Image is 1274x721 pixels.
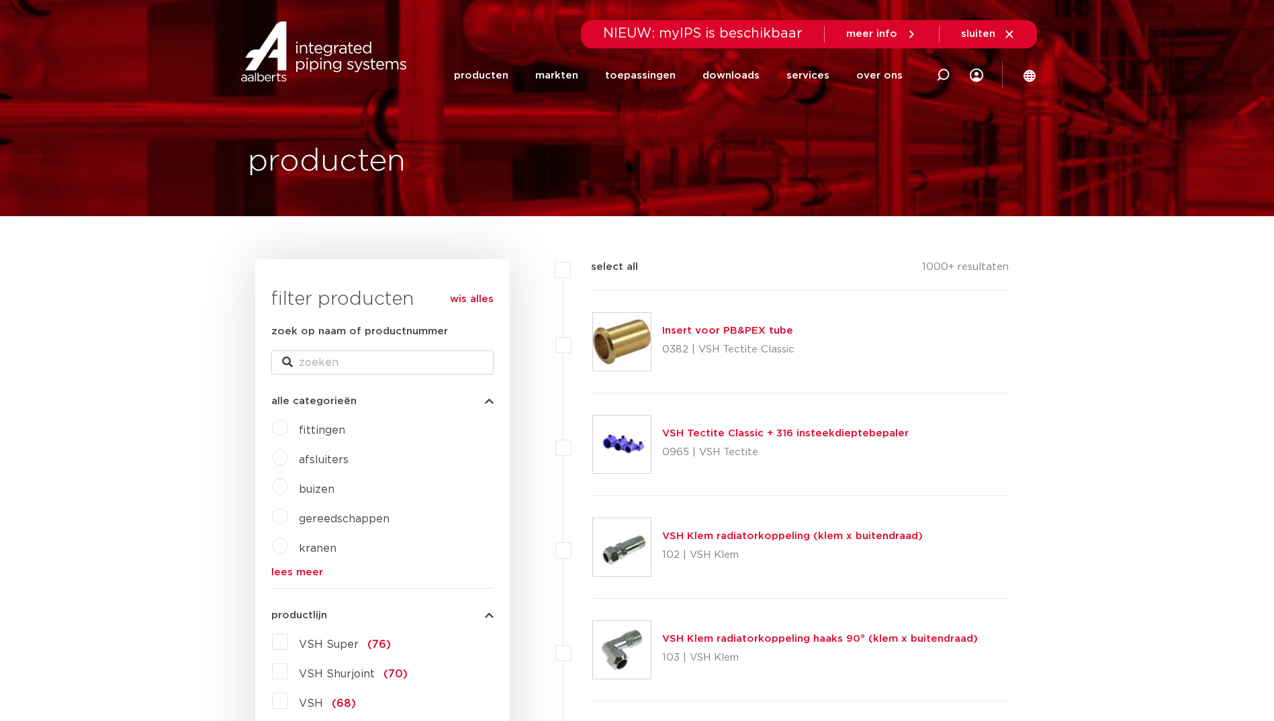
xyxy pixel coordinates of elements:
a: VSH Klem radiatorkoppeling haaks 90° (klem x buitendraad) [662,634,978,644]
span: VSH Super [299,639,359,650]
p: 0965 | VSH Tectite [662,442,909,463]
a: lees meer [271,567,494,577]
label: zoek op naam of productnummer [271,324,448,340]
a: buizen [299,484,334,495]
a: fittingen [299,425,345,436]
span: VSH Shurjoint [299,669,375,679]
button: productlijn [271,610,494,620]
a: over ons [856,48,903,103]
a: kranen [299,543,336,554]
a: services [786,48,829,103]
p: 102 | VSH Klem [662,544,923,566]
p: 1000+ resultaten [922,259,1009,280]
a: afsluiters [299,454,349,465]
label: select all [571,259,638,275]
span: productlijn [271,610,327,620]
a: producten [454,48,508,103]
a: toepassingen [605,48,676,103]
img: Thumbnail for VSH Klem radiatorkoppeling haaks 90° (klem x buitendraad) [593,621,651,679]
h1: producten [248,140,406,183]
img: Thumbnail for VSH Klem radiatorkoppeling (klem x buitendraad) [593,518,651,576]
span: VSH [299,698,323,709]
span: meer info [846,29,897,39]
img: Thumbnail for Insert voor PB&PEX tube [593,313,651,371]
a: Insert voor PB&PEX tube [662,326,793,336]
a: wis alles [450,291,494,307]
span: alle categorieën [271,396,357,406]
a: VSH Tectite Classic + 316 insteekdieptebepaler [662,428,909,438]
a: gereedschappen [299,514,390,524]
p: 0382 | VSH Tectite Classic [662,339,794,360]
div: my IPS [970,48,983,103]
p: 103 | VSH Klem [662,647,978,669]
a: sluiten [961,28,1015,40]
span: (70) [383,669,408,679]
a: markten [535,48,578,103]
span: sluiten [961,29,995,39]
a: downloads [702,48,760,103]
nav: Menu [454,48,903,103]
span: (68) [332,698,356,709]
button: alle categorieën [271,396,494,406]
img: Thumbnail for VSH Tectite Classic + 316 insteekdieptebepaler [593,416,651,473]
h3: filter producten [271,286,494,313]
a: VSH Klem radiatorkoppeling (klem x buitendraad) [662,531,923,541]
span: (76) [367,639,391,650]
input: zoeken [271,350,494,375]
span: NIEUW: myIPS is beschikbaar [603,27,803,40]
a: meer info [846,28,917,40]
